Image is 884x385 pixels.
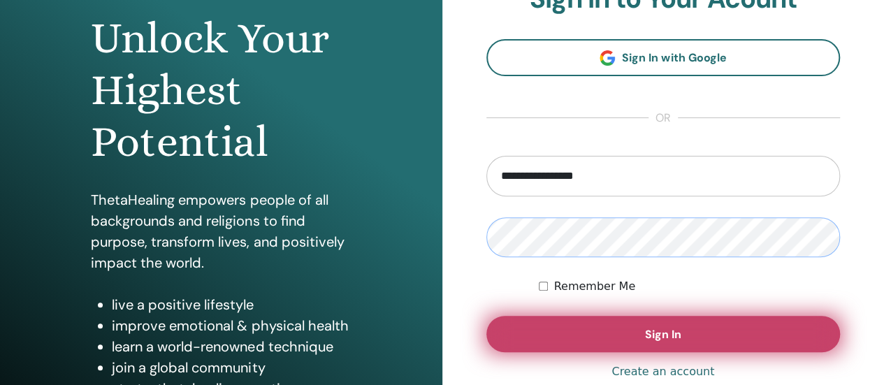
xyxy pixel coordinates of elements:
li: live a positive lifestyle [112,294,351,315]
a: Create an account [611,363,714,380]
p: ThetaHealing empowers people of all backgrounds and religions to find purpose, transform lives, a... [91,189,351,273]
span: Sign In [645,327,681,342]
li: improve emotional & physical health [112,315,351,336]
li: learn a world-renowned technique [112,336,351,357]
div: Keep me authenticated indefinitely or until I manually logout [539,278,840,295]
button: Sign In [486,316,841,352]
h1: Unlock Your Highest Potential [91,13,351,168]
label: Remember Me [553,278,635,295]
li: join a global community [112,357,351,378]
span: Sign In with Google [622,50,726,65]
span: or [648,110,678,126]
a: Sign In with Google [486,39,841,76]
